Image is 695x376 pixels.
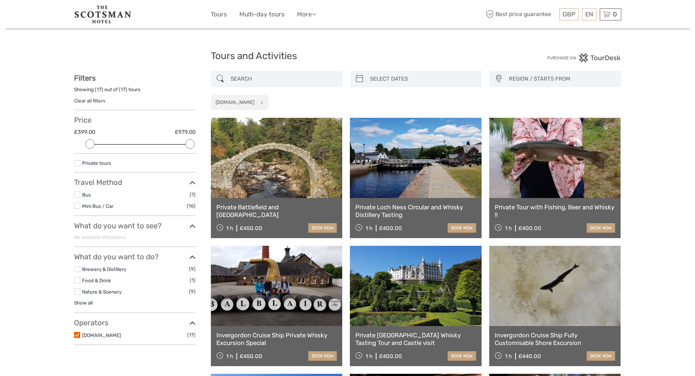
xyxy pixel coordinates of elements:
[189,287,196,296] span: (9)
[211,9,227,20] a: Tours
[74,74,96,82] strong: Filters
[74,5,132,23] img: 681-f48ba2bd-dfbf-4b64-890c-b5e5c75d9d66_logo_small.jpg
[366,225,372,232] span: 1 h
[82,266,126,272] a: Brewery & Distillery
[239,9,285,20] a: Multi-day tours
[190,190,196,199] span: (1)
[226,225,233,232] span: 1 h
[367,73,478,85] input: SELECT DATES
[74,252,196,261] h3: What do you want to do?
[448,223,476,233] a: book now
[187,331,196,339] span: (17)
[297,9,316,20] a: More
[612,11,618,18] span: 0
[82,278,111,283] a: Food & Drink
[74,300,93,306] a: Show all
[216,203,337,218] a: Private Battlefield and [GEOGRAPHIC_DATA]
[448,351,476,361] a: book now
[211,50,484,62] h1: Tours and Activities
[187,202,196,210] span: (16)
[506,73,618,85] button: REGION / STARTS FROM
[379,353,402,360] div: £400.00
[228,73,339,85] input: SEARCH
[518,225,541,232] div: £400.00
[82,160,111,166] a: Private tours
[587,351,615,361] a: book now
[563,11,575,18] span: GBP
[582,8,596,20] div: EN
[82,289,121,295] a: Nature & Scenery
[82,332,121,338] a: [DOMAIN_NAME]
[484,8,557,20] span: Best price guarantee
[82,203,113,209] a: Mini Bus / Car
[216,332,337,346] a: Invergordon Cruise Ship Private Whisky Excursion Special
[355,332,476,346] a: Private [GEOGRAPHIC_DATA] Whisky Tasting Tour and Castle visit
[547,53,621,62] img: PurchaseViaTourDesk.png
[216,99,254,105] h2: [DOMAIN_NAME]
[97,86,101,93] label: 17
[518,353,541,360] div: £440.00
[74,86,196,97] div: Showing ( ) out of ( ) tours
[74,116,196,124] h3: Price
[190,276,196,284] span: (1)
[240,353,262,360] div: £450.00
[587,223,615,233] a: book now
[240,225,262,232] div: £450.00
[189,265,196,273] span: (9)
[226,353,233,360] span: 1 h
[495,203,615,218] a: Private Tour with Fishing, Beer and Whisky !!
[74,98,105,104] a: Clear all filters
[175,128,196,136] label: £979.00
[379,225,402,232] div: £400.00
[505,353,512,360] span: 1 h
[74,128,95,136] label: £399.00
[308,223,337,233] a: book now
[255,98,265,106] button: x
[121,86,126,93] label: 17
[74,178,196,187] h3: Travel Method
[355,203,476,218] a: Private Loch Ness Circular and Whisky Distillery Tasting
[74,318,196,327] h3: Operators
[308,351,337,361] a: book now
[82,192,91,198] a: Bus
[74,234,126,240] span: No available attractions
[505,225,512,232] span: 1 h
[366,353,372,360] span: 1 h
[74,221,196,230] h3: What do you want to see?
[495,332,615,346] a: Invergordon Cruise Ship Fully Customisable Shore Excursion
